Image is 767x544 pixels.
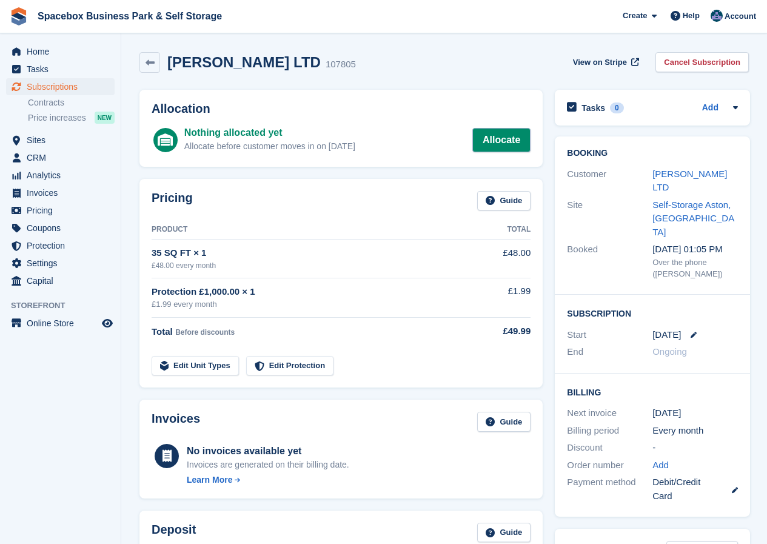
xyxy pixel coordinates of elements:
a: Edit Protection [246,356,333,376]
div: Allocate before customer moves in on [DATE] [184,140,355,153]
div: Payment method [567,475,652,503]
div: £1.99 every month [152,298,480,311]
span: Help [683,10,700,22]
a: menu [6,78,115,95]
div: Learn More [187,474,232,486]
div: £49.99 [480,324,531,338]
h2: Booking [567,149,738,158]
span: View on Stripe [573,56,627,69]
a: Add [702,101,718,115]
a: Add [652,458,669,472]
div: Protection £1,000.00 × 1 [152,285,480,299]
div: NEW [95,112,115,124]
a: Learn More [187,474,349,486]
td: £1.99 [480,278,531,317]
span: Price increases [28,112,86,124]
span: Create [623,10,647,22]
span: Protection [27,237,99,254]
h2: [PERSON_NAME] LTD [167,54,321,70]
span: Home [27,43,99,60]
div: 107805 [326,58,356,72]
div: Order number [567,458,652,472]
span: Online Store [27,315,99,332]
div: - [652,441,738,455]
span: Capital [27,272,99,289]
a: menu [6,132,115,149]
a: menu [6,167,115,184]
div: Billing period [567,424,652,438]
h2: Pricing [152,191,193,211]
span: CRM [27,149,99,166]
a: menu [6,255,115,272]
div: Every month [652,424,738,438]
span: Pricing [27,202,99,219]
div: 35 SQ FT × 1 [152,246,480,260]
a: Allocate [472,128,531,152]
a: Cancel Subscription [655,52,749,72]
a: menu [6,61,115,78]
div: Customer [567,167,652,195]
a: menu [6,149,115,166]
span: Storefront [11,300,121,312]
div: Invoices are generated on their billing date. [187,458,349,471]
span: Subscriptions [27,78,99,95]
th: Product [152,220,480,240]
a: Guide [477,191,531,211]
div: End [567,345,652,359]
span: Total [152,326,173,337]
div: [DATE] 01:05 PM [652,243,738,257]
h2: Deposit [152,523,196,543]
span: Settings [27,255,99,272]
span: Before discounts [175,328,235,337]
a: menu [6,272,115,289]
span: Tasks [27,61,99,78]
div: [DATE] [652,406,738,420]
span: Sites [27,132,99,149]
div: Debit/Credit Card [652,475,738,503]
a: Guide [477,523,531,543]
a: menu [6,315,115,332]
td: £48.00 [480,240,531,278]
th: Total [480,220,531,240]
a: menu [6,237,115,254]
div: £48.00 every month [152,260,480,271]
span: Invoices [27,184,99,201]
span: Ongoing [652,346,687,357]
span: Coupons [27,220,99,237]
a: menu [6,202,115,219]
a: Guide [477,412,531,432]
div: Booked [567,243,652,280]
h2: Subscription [567,307,738,319]
div: Start [567,328,652,342]
a: Self-Storage Aston, [GEOGRAPHIC_DATA] [652,200,734,237]
h2: Billing [567,386,738,398]
h2: Invoices [152,412,200,432]
h2: Tasks [581,102,605,113]
div: 0 [610,102,624,113]
a: menu [6,43,115,60]
h2: Allocation [152,102,531,116]
div: No invoices available yet [187,444,349,458]
div: Next invoice [567,406,652,420]
time: 2025-09-23 00:00:00 UTC [652,328,681,342]
span: Account [725,10,756,22]
a: menu [6,184,115,201]
a: Price increases NEW [28,111,115,124]
span: Analytics [27,167,99,184]
a: Contracts [28,97,115,109]
div: Discount [567,441,652,455]
img: Daud [711,10,723,22]
img: stora-icon-8386f47178a22dfd0bd8f6a31ec36ba5ce8667c1dd55bd0f319d3a0aa187defe.svg [10,7,28,25]
a: menu [6,220,115,237]
div: Nothing allocated yet [184,126,355,140]
a: Spacebox Business Park & Self Storage [33,6,227,26]
a: Edit Unit Types [152,356,239,376]
div: Over the phone ([PERSON_NAME]) [652,257,738,280]
a: View on Stripe [568,52,641,72]
a: [PERSON_NAME] LTD [652,169,727,193]
div: Site [567,198,652,240]
a: Preview store [100,316,115,331]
